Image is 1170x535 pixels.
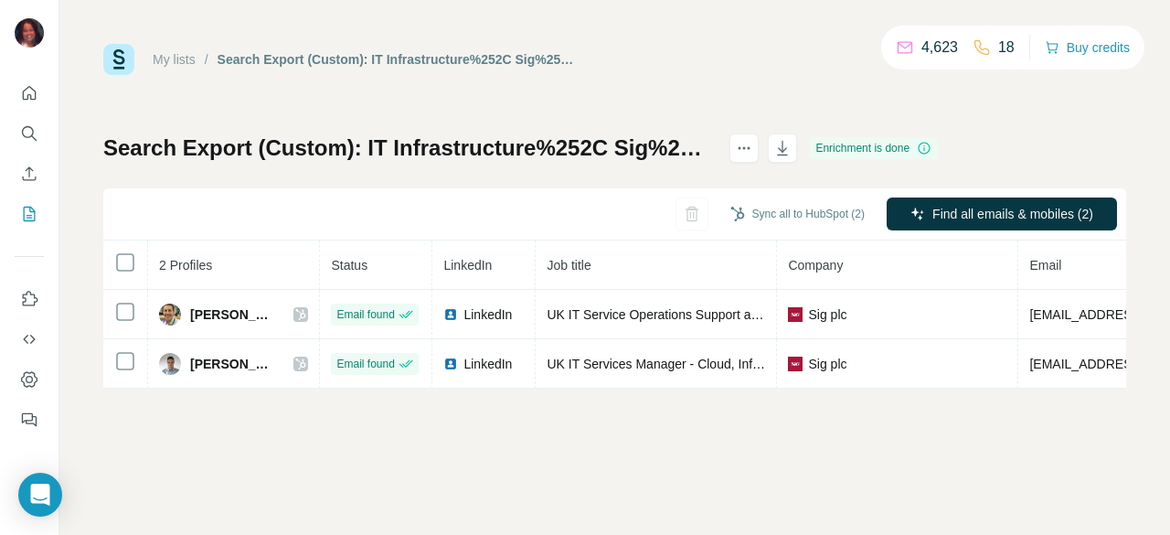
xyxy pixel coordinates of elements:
[103,134,713,163] h1: Search Export (Custom): IT Infrastructure%252C Sig%252C uk - [DATE] 13:48
[336,356,394,372] span: Email found
[159,304,181,326] img: Avatar
[788,357,803,371] img: company-logo
[15,18,44,48] img: Avatar
[788,258,843,273] span: Company
[932,205,1093,223] span: Find all emails & mobiles (2)
[718,200,877,228] button: Sync all to HubSpot (2)
[15,283,44,316] button: Use Surfe on LinkedIn
[103,44,134,75] img: Surfe Logo
[153,52,196,67] a: My lists
[998,37,1015,59] p: 18
[1045,35,1130,60] button: Buy credits
[443,307,458,322] img: LinkedIn logo
[15,157,44,190] button: Enrich CSV
[190,355,275,373] span: [PERSON_NAME]
[921,37,958,59] p: 4,623
[808,305,846,324] span: Sig plc
[159,353,181,375] img: Avatar
[463,355,512,373] span: LinkedIn
[15,198,44,230] button: My lists
[547,258,590,273] span: Job title
[547,357,948,371] span: UK IT Services Manager - Cloud, Infrastructure and End User Systems
[15,77,44,110] button: Quick start
[443,258,492,273] span: LinkedIn
[15,323,44,356] button: Use Surfe API
[808,355,846,373] span: Sig plc
[159,258,212,273] span: 2 Profiles
[205,50,208,69] li: /
[331,258,367,273] span: Status
[15,363,44,396] button: Dashboard
[15,403,44,436] button: Feedback
[547,307,870,322] span: UK IT Service Operations Support and Controls Manager
[443,357,458,371] img: LinkedIn logo
[729,134,759,163] button: actions
[336,306,394,323] span: Email found
[1029,258,1061,273] span: Email
[190,305,275,324] span: [PERSON_NAME]
[218,50,580,69] div: Search Export (Custom): IT Infrastructure%252C Sig%252C uk - [DATE] 13:48
[788,307,803,322] img: company-logo
[887,198,1117,230] button: Find all emails & mobiles (2)
[15,117,44,150] button: Search
[810,137,937,159] div: Enrichment is done
[18,473,62,517] div: Open Intercom Messenger
[463,305,512,324] span: LinkedIn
